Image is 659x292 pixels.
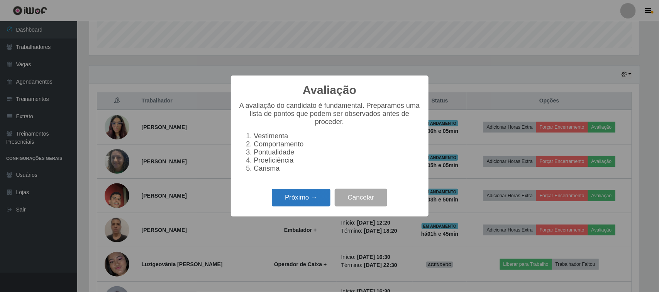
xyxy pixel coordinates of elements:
li: Carisma [254,164,421,173]
button: Cancelar [335,189,387,207]
p: A avaliação do candidato é fundamental. Preparamos uma lista de pontos que podem ser observados a... [239,102,421,126]
li: Pontualidade [254,148,421,156]
button: Próximo → [272,189,330,207]
li: Vestimenta [254,132,421,140]
li: Proeficiência [254,156,421,164]
h2: Avaliação [303,83,356,97]
li: Comportamento [254,140,421,148]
